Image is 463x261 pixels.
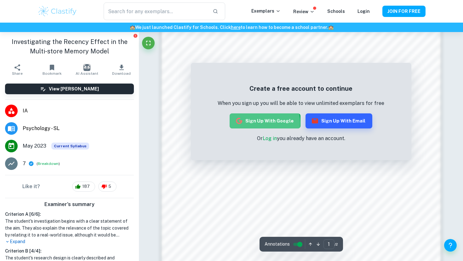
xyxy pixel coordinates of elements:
[12,71,23,76] span: Share
[328,25,334,30] span: 🏫
[382,6,426,17] button: JOIN FOR FREE
[3,201,136,208] h6: Examiner's summary
[130,25,135,30] span: 🏫
[104,3,208,20] input: Search for any exemplars...
[357,9,370,14] a: Login
[5,218,134,238] h1: The student's investigation begins with a clear statement of the aim. They also explain the relev...
[218,135,384,142] p: Or you already have an account.
[133,33,138,38] button: Report issue
[23,142,46,150] span: May 2023
[98,182,117,192] div: 5
[76,71,98,76] span: AI Assistant
[104,61,139,79] button: Download
[38,161,59,166] button: Breakdown
[112,71,131,76] span: Download
[5,238,134,245] p: Expand
[37,161,60,167] span: ( )
[327,9,345,14] a: Schools
[265,241,290,247] span: Annotations
[444,239,457,252] button: Help and Feedback
[142,37,155,49] button: Fullscreen
[51,143,89,150] div: This exemplar is based on the current syllabus. Feel free to refer to it for inspiration/ideas wh...
[70,61,104,79] button: AI Assistant
[23,125,134,132] span: Psychology - SL
[35,61,69,79] button: Bookmark
[72,182,95,192] div: 187
[43,71,62,76] span: Bookmark
[23,107,134,115] span: IA
[23,160,26,167] p: 7
[306,113,372,128] button: Sign up with Email
[231,25,241,30] a: here
[5,247,134,254] h6: Criterion B [ 4 / 4 ]:
[49,85,99,92] h6: View [PERSON_NAME]
[5,211,134,218] h6: Criterion A [ 6 / 6 ]:
[218,84,384,93] h5: Create a free account to continue
[5,84,134,94] button: View [PERSON_NAME]
[79,183,93,190] span: 187
[83,64,90,71] img: AI Assistant
[51,143,89,150] span: Current Syllabus
[1,24,462,31] h6: We just launched Clastify for Schools. Click to learn how to become a school partner.
[37,5,77,18] img: Clastify logo
[218,100,384,107] p: When you sign up you will be able to view unlimited exemplars for free
[293,8,315,15] p: Review
[334,242,338,247] span: / 2
[251,8,281,14] p: Exemplars
[5,37,134,56] h1: Investigating the Recency Effect in the Multi-store Memory Model
[263,135,277,141] a: Log in
[230,113,300,128] button: Sign up with Google
[105,183,115,190] span: 5
[22,183,40,190] h6: Like it?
